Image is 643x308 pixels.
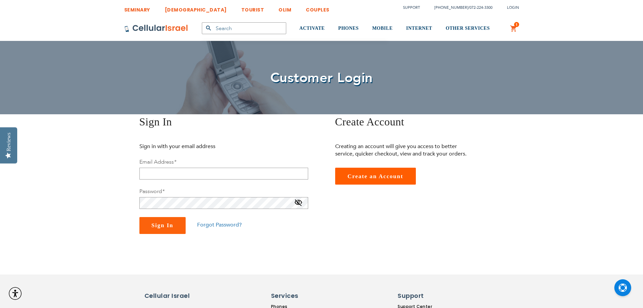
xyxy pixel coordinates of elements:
a: [DEMOGRAPHIC_DATA] [165,2,227,14]
a: Support [403,5,420,10]
p: Sign in with your email address [139,143,276,150]
label: Email Address [139,158,176,166]
span: Sign In [139,116,172,128]
a: PHONES [338,16,359,41]
a: SEMINARY [124,2,150,14]
h6: Support [398,291,438,300]
a: Forgot Password? [197,221,242,229]
a: COUPLES [306,2,329,14]
span: Sign In [152,222,173,229]
img: Cellular Israel Logo [124,24,188,32]
div: Reviews [6,133,12,151]
span: PHONES [338,26,359,31]
a: TOURIST [241,2,264,14]
input: Search [202,22,286,34]
span: Customer Login [270,69,373,87]
a: Create an Account [335,168,416,185]
p: Creating an account will give you access to better service, quicker checkout, view and track your... [335,143,472,158]
a: MOBILE [372,16,393,41]
a: ACTIVATE [299,16,325,41]
a: OLIM [278,2,291,14]
input: Email [139,168,308,180]
a: 1 [510,25,517,33]
li: / [428,3,492,13]
span: ACTIVATE [299,26,325,31]
a: OTHER SERVICES [446,16,490,41]
h6: Cellular Israel [144,291,202,300]
span: Create Account [335,116,404,128]
span: Create an Account [348,173,403,180]
span: Login [507,5,519,10]
button: Sign In [139,217,186,234]
h6: Services [271,291,328,300]
span: OTHER SERVICES [446,26,490,31]
a: INTERNET [406,16,432,41]
span: 1 [515,22,518,27]
span: INTERNET [406,26,432,31]
label: Password [139,188,164,195]
a: [PHONE_NUMBER] [434,5,468,10]
a: 072-224-3300 [470,5,492,10]
span: MOBILE [372,26,393,31]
